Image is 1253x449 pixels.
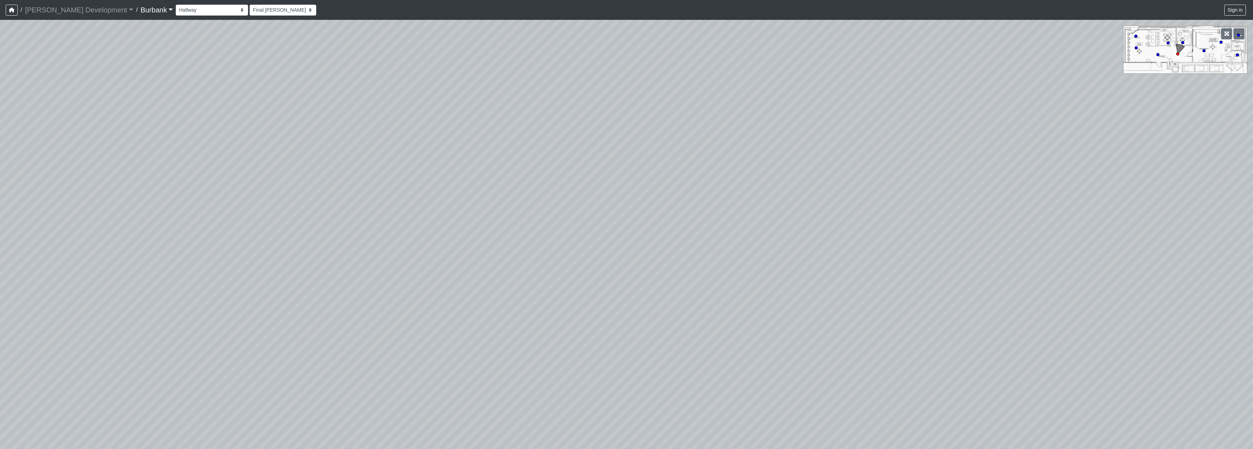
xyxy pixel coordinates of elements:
[1224,5,1246,16] button: Sign in
[5,435,47,449] iframe: Ybug feedback widget
[25,3,133,17] a: [PERSON_NAME] Development
[141,3,173,17] a: Burbank
[18,3,25,17] span: /
[133,3,140,17] span: /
